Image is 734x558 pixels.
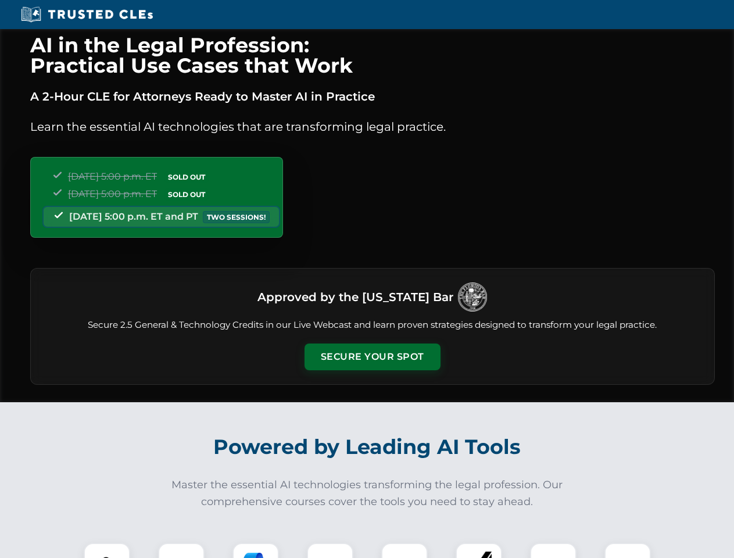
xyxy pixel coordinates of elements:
p: Secure 2.5 General & Technology Credits in our Live Webcast and learn proven strategies designed ... [45,319,700,332]
button: Secure Your Spot [305,344,441,370]
img: Logo [458,282,487,312]
p: Master the essential AI technologies transforming the legal profession. Our comprehensive courses... [164,477,571,510]
span: [DATE] 5:00 p.m. ET [68,171,157,182]
h1: AI in the Legal Profession: Practical Use Cases that Work [30,35,715,76]
p: Learn the essential AI technologies that are transforming legal practice. [30,117,715,136]
span: SOLD OUT [164,171,209,183]
h2: Powered by Leading AI Tools [45,427,689,467]
img: Trusted CLEs [17,6,156,23]
h3: Approved by the [US_STATE] Bar [257,287,453,307]
span: [DATE] 5:00 p.m. ET [68,188,157,199]
p: A 2-Hour CLE for Attorneys Ready to Master AI in Practice [30,87,715,106]
span: SOLD OUT [164,188,209,201]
